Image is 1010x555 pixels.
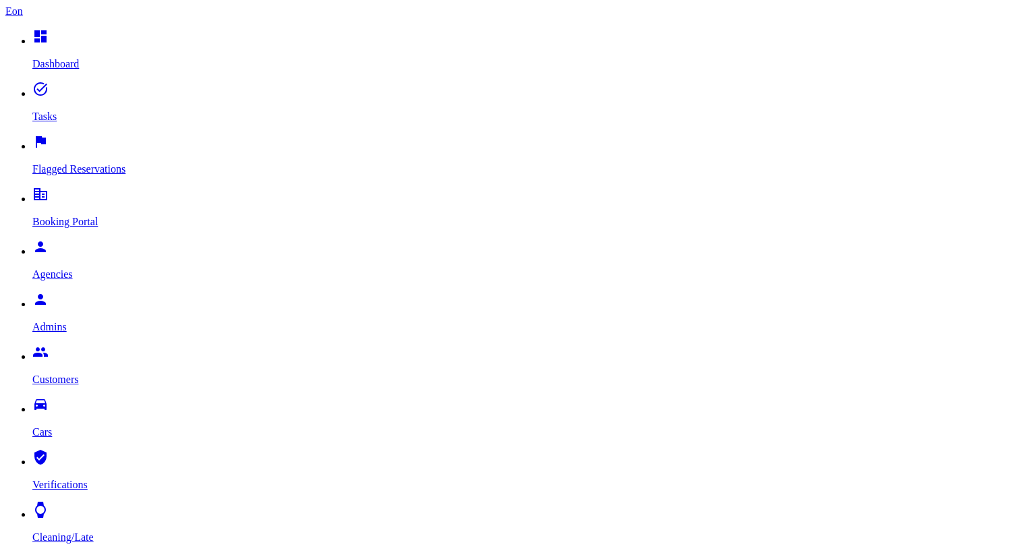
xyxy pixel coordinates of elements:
[32,193,1005,228] a: corporate_fare Booking Portal
[32,403,1005,438] a: drive_eta Cars
[32,163,1005,175] p: Flagged Reservations
[32,88,1005,123] a: task_alt Tasks
[32,216,1005,228] p: Booking Portal
[32,344,49,360] i: people
[32,291,49,308] i: person
[32,502,49,518] i: watch
[32,456,1005,491] a: verified_user Verifications
[32,111,1005,123] p: Tasks
[32,245,1005,281] a: person Agencies
[32,186,49,202] i: corporate_fare
[32,239,49,255] i: person
[32,28,49,45] i: dashboard
[32,508,1005,544] a: watch Cleaning/Late
[32,81,49,97] i: task_alt
[32,351,1005,386] a: people Customers
[32,134,49,150] i: flag
[5,5,23,17] a: Eon
[32,58,1005,70] p: Dashboard
[32,35,1005,70] a: dashboard Dashboard
[32,397,49,413] i: drive_eta
[32,321,1005,333] p: Admins
[32,449,49,465] i: verified_user
[32,140,1005,175] a: flag Flagged Reservations
[32,298,1005,333] a: person Admins
[32,531,1005,544] p: Cleaning/Late
[32,479,1005,491] p: Verifications
[32,268,1005,281] p: Agencies
[32,426,1005,438] p: Cars
[32,374,1005,386] p: Customers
